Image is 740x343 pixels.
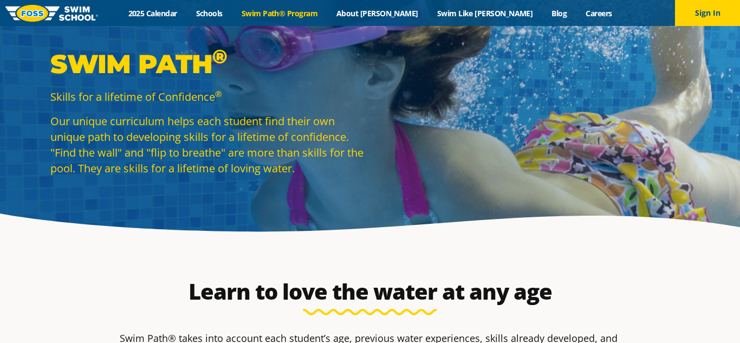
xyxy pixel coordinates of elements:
[50,48,365,80] p: Swim Path
[232,8,327,18] a: Swim Path® Program
[114,279,626,305] h2: Learn to love the water at any age
[186,8,232,18] a: Schools
[119,8,186,18] a: 2025 Calendar
[50,113,365,176] p: Our unique curriculum helps each student find their own unique path to developing skills for a li...
[212,44,227,68] sup: ®
[427,8,542,18] a: Swim Like [PERSON_NAME]
[327,8,428,18] a: About [PERSON_NAME]
[50,89,365,105] p: Skills for a lifetime of Confidence
[5,5,98,22] img: FOSS Swim School Logo
[576,8,621,18] a: Careers
[542,8,576,18] a: Blog
[215,88,222,99] sup: ®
